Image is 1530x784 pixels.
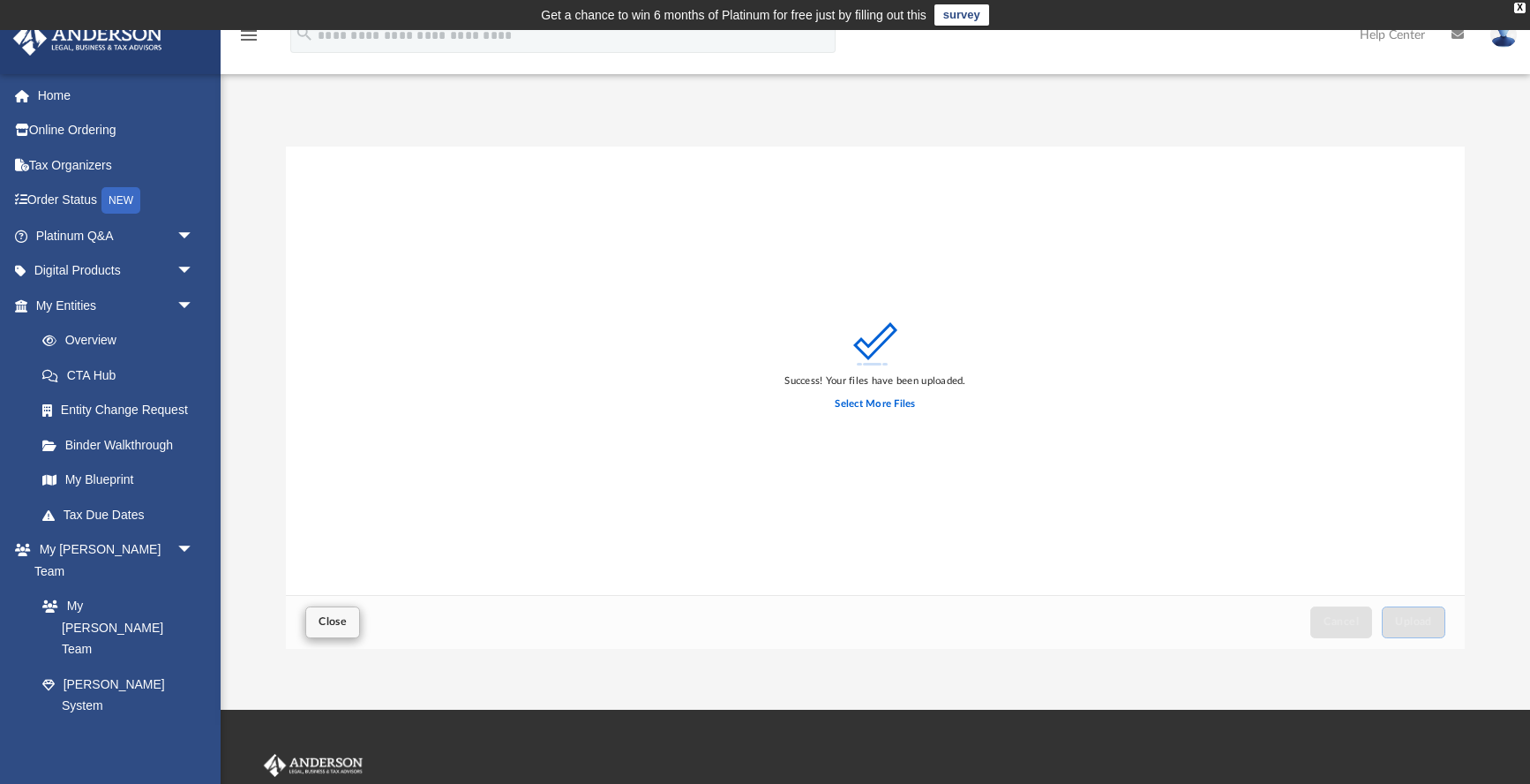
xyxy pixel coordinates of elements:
[12,288,221,323] a: My Entitiesarrow_drop_down
[305,607,360,637] button: Close
[25,323,221,358] a: Overview
[1395,616,1432,627] span: Upload
[286,147,1465,649] div: Upload
[25,358,221,393] a: CTA Hub
[12,532,212,589] a: My [PERSON_NAME] Teamarrow_drop_down
[12,183,221,219] a: Order StatusNEW
[25,393,221,428] a: Entity Change Request
[12,113,221,148] a: Online Ordering
[8,21,168,56] img: Anderson Advisors Platinum Portal
[1490,22,1517,48] img: User Pic
[1382,607,1445,637] button: Upload
[25,497,221,532] a: Tax Due Dates
[319,616,347,627] span: Close
[12,218,221,253] a: Platinum Q&Aarrow_drop_down
[176,288,212,324] span: arrow_drop_down
[238,34,259,46] a: menu
[295,24,314,43] i: search
[101,187,140,214] div: NEW
[12,147,221,183] a: Tax Organizers
[12,78,221,113] a: Home
[25,463,212,498] a: My Blueprint
[784,373,965,389] div: Success! Your files have been uploaded.
[934,4,989,26] a: survey
[238,25,259,46] i: menu
[1514,3,1526,13] div: close
[1310,607,1372,637] button: Cancel
[25,667,212,723] a: [PERSON_NAME] System
[25,723,212,758] a: Client Referrals
[176,218,212,254] span: arrow_drop_down
[541,4,926,26] div: Get a chance to win 6 months of Platinum for free just by filling out this
[176,253,212,290] span: arrow_drop_down
[260,754,366,777] img: Anderson Advisors Platinum Portal
[1324,616,1359,627] span: Cancel
[176,532,212,569] span: arrow_drop_down
[12,253,221,289] a: Digital Productsarrow_drop_down
[835,396,915,412] label: Select More Files
[25,589,203,667] a: My [PERSON_NAME] Team
[25,427,221,463] a: Binder Walkthrough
